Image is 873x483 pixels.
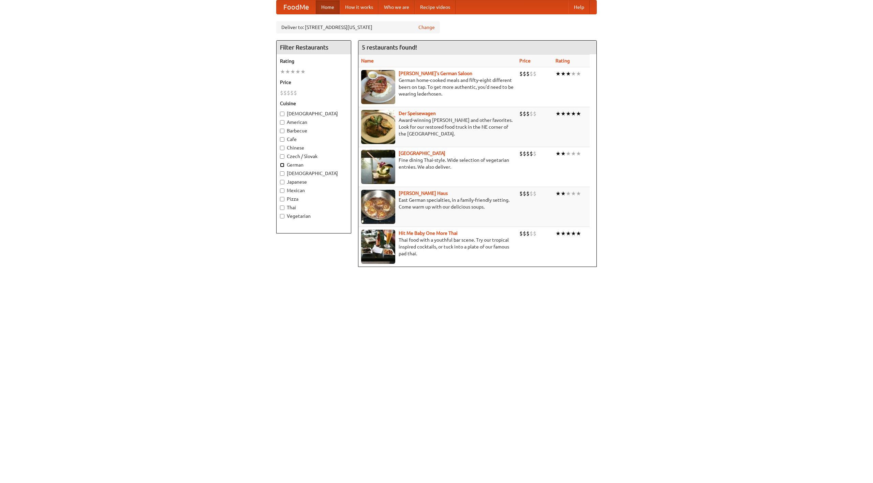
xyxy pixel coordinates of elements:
li: $ [519,150,523,157]
label: Pizza [280,196,347,202]
li: ★ [571,230,576,237]
a: Price [519,58,531,63]
li: $ [294,89,297,97]
li: $ [280,89,283,97]
img: esthers.jpg [361,70,395,104]
input: Japanese [280,180,284,184]
li: $ [290,89,294,97]
label: Mexican [280,187,347,194]
li: $ [519,190,523,197]
input: Pizza [280,197,284,201]
li: ★ [566,110,571,117]
li: ★ [280,68,285,75]
li: $ [533,110,536,117]
p: German home-cooked meals and fifty-eight different beers on tap. To get more authentic, you'd nee... [361,77,514,97]
p: Thai food with a youthful bar scene. Try our tropical inspired cocktails, or tuck into a plate of... [361,237,514,257]
a: Rating [556,58,570,63]
input: Mexican [280,188,284,193]
p: East German specialties, in a family-friendly setting. Come warm up with our delicious soups. [361,197,514,210]
li: ★ [561,190,566,197]
li: ★ [290,68,295,75]
li: ★ [571,190,576,197]
label: [DEMOGRAPHIC_DATA] [280,170,347,177]
input: Cafe [280,137,284,142]
li: ★ [576,150,581,157]
label: [DEMOGRAPHIC_DATA] [280,110,347,117]
input: Thai [280,205,284,210]
label: Chinese [280,144,347,151]
li: ★ [576,110,581,117]
li: $ [526,190,530,197]
label: American [280,119,347,126]
label: Japanese [280,179,347,185]
li: ★ [556,110,561,117]
li: $ [526,110,530,117]
input: Vegetarian [280,214,284,218]
li: ★ [571,110,576,117]
div: Deliver to: [STREET_ADDRESS][US_STATE] [276,21,440,33]
a: Recipe videos [415,0,456,14]
a: [PERSON_NAME]'s German Saloon [399,71,472,76]
li: $ [530,150,533,157]
li: ★ [566,230,571,237]
a: [PERSON_NAME] Haus [399,190,448,196]
a: Name [361,58,374,63]
li: ★ [566,190,571,197]
p: Award-winning [PERSON_NAME] and other favorites. Look for our restored food truck in the NE corne... [361,117,514,137]
li: $ [526,70,530,77]
li: $ [287,89,290,97]
label: Czech / Slovak [280,153,347,160]
a: Hit Me Baby One More Thai [399,230,458,236]
img: kohlhaus.jpg [361,190,395,224]
li: $ [523,150,526,157]
li: ★ [295,68,300,75]
a: Home [316,0,340,14]
h5: Price [280,79,347,86]
li: ★ [556,230,561,237]
a: FoodMe [277,0,316,14]
li: $ [533,70,536,77]
h4: Filter Restaurants [277,41,351,54]
input: [DEMOGRAPHIC_DATA] [280,171,284,176]
label: Cafe [280,136,347,143]
ng-pluralize: 5 restaurants found! [362,44,417,51]
li: $ [523,190,526,197]
li: ★ [571,70,576,77]
img: babythai.jpg [361,230,395,264]
li: $ [533,230,536,237]
h5: Rating [280,58,347,65]
li: ★ [566,150,571,157]
li: ★ [561,150,566,157]
a: Help [568,0,590,14]
li: $ [519,110,523,117]
input: German [280,163,284,167]
li: $ [519,70,523,77]
input: Czech / Slovak [280,154,284,159]
li: ★ [561,70,566,77]
h5: Cuisine [280,100,347,107]
li: ★ [300,68,306,75]
a: Who we are [379,0,415,14]
li: $ [530,190,533,197]
li: ★ [285,68,290,75]
label: Thai [280,204,347,211]
li: $ [523,230,526,237]
li: ★ [556,70,561,77]
li: ★ [576,190,581,197]
img: speisewagen.jpg [361,110,395,144]
p: Fine dining Thai-style. Wide selection of vegetarian entrées. We also deliver. [361,157,514,170]
a: [GEOGRAPHIC_DATA] [399,151,445,156]
label: German [280,161,347,168]
li: $ [530,110,533,117]
input: American [280,120,284,125]
a: Change [418,24,435,31]
li: $ [526,230,530,237]
input: Barbecue [280,129,284,133]
li: ★ [576,70,581,77]
li: $ [530,230,533,237]
li: ★ [571,150,576,157]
